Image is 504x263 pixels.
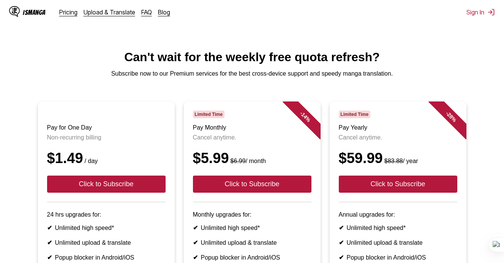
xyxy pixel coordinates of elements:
[47,150,166,166] div: $1.49
[47,211,166,218] p: 24 hrs upgrades for:
[23,9,46,16] div: IsManga
[84,8,135,16] a: Upload & Translate
[47,224,166,231] li: Unlimited high speed*
[193,124,311,131] h3: Pay Monthly
[339,150,457,166] div: $59.99
[47,239,52,246] b: ✔
[339,239,457,246] li: Unlimited upload & translate
[487,8,495,16] img: Sign out
[6,70,498,77] p: Subscribe now to our Premium services for the best cross-device support and speedy manga translat...
[339,124,457,131] h3: Pay Yearly
[47,134,166,141] p: Non-recurring billing
[383,158,418,164] small: / year
[282,94,328,139] div: - 14 %
[339,176,457,193] button: Click to Subscribe
[339,254,457,261] li: Popup blocker in Android/iOS
[193,111,224,118] span: Limited Time
[339,224,457,231] li: Unlimited high speed*
[158,8,170,16] a: Blog
[47,176,166,193] button: Click to Subscribe
[384,158,403,164] s: $83.88
[9,6,59,18] a: IsManga LogoIsManga
[193,224,311,231] li: Unlimited high speed*
[229,158,266,164] small: / month
[59,8,77,16] a: Pricing
[339,225,344,231] b: ✔
[193,176,311,193] button: Click to Subscribe
[339,254,344,261] b: ✔
[47,239,166,246] li: Unlimited upload & translate
[47,225,52,231] b: ✔
[47,254,52,261] b: ✔
[6,50,498,64] h1: Can't wait for the weekly free quota refresh?
[141,8,152,16] a: FAQ
[83,158,98,164] small: / day
[193,254,198,261] b: ✔
[193,211,311,218] p: Monthly upgrades for:
[339,111,370,118] span: Limited Time
[193,225,198,231] b: ✔
[193,239,311,246] li: Unlimited upload & translate
[428,94,474,139] div: - 28 %
[193,239,198,246] b: ✔
[193,254,311,261] li: Popup blocker in Android/iOS
[193,134,311,141] p: Cancel anytime.
[231,158,246,164] s: $6.99
[466,8,495,16] button: Sign In
[9,6,20,17] img: IsManga Logo
[339,239,344,246] b: ✔
[47,254,166,261] li: Popup blocker in Android/iOS
[339,134,457,141] p: Cancel anytime.
[339,211,457,218] p: Annual upgrades for:
[193,150,311,166] div: $5.99
[47,124,166,131] h3: Pay for One Day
